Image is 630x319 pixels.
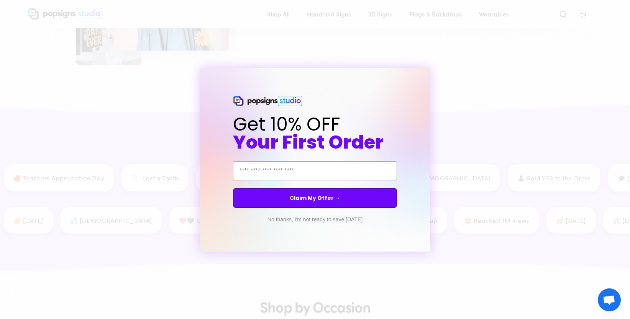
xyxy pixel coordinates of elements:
[233,96,302,106] img: Popsigns Studio
[233,188,397,208] button: Claim My Offer →
[598,288,621,311] a: Open chat
[264,216,366,223] button: No thanks, I'm not ready to save [DATE]
[233,129,384,155] span: Your First Order
[233,111,340,137] span: Get 10% OFF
